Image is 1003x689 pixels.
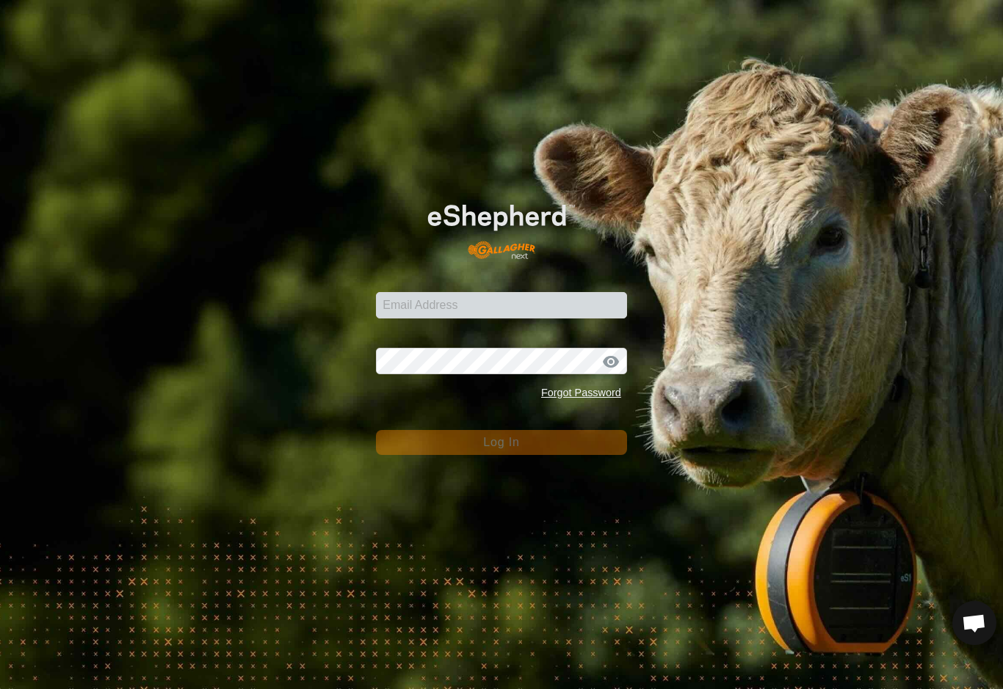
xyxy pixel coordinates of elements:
a: Forgot Password [541,387,621,398]
input: Email Address [376,292,627,318]
button: Log In [376,430,627,455]
img: E-shepherd Logo [401,183,601,269]
span: Log In [483,436,519,448]
div: Open chat [952,601,996,645]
